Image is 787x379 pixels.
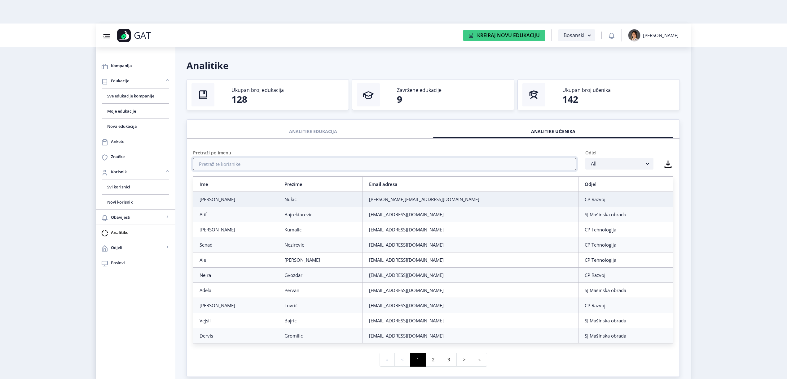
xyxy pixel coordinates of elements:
[200,196,272,202] div: [PERSON_NAME]
[585,287,667,293] div: SJ Mašinska obrada
[96,210,175,225] a: Obavijesti
[200,226,272,233] div: [PERSON_NAME]
[200,317,272,324] div: Vejsil
[117,29,190,42] a: GAT
[456,353,472,367] button: >
[102,179,169,194] a: Svi korisnici
[107,198,164,206] span: Novi korisnik
[472,353,487,367] button: »
[284,242,357,248] div: Nezirevic
[585,317,667,324] div: SJ Mašinska obrada
[111,153,170,160] span: Značke
[585,242,667,248] div: CP Tehnologija
[585,196,667,202] div: CP Razvoj
[463,30,545,41] button: Kreiraj Novu Edukaciju
[558,29,595,41] button: Bosanski
[369,317,572,324] div: [EMAIL_ADDRESS][DOMAIN_NAME]
[585,211,667,217] div: SJ Mašinska obrada
[284,226,357,233] div: Kumalic
[369,196,572,202] div: [PERSON_NAME][EMAIL_ADDRESS][DOMAIN_NAME]
[397,87,516,93] div: Završene edukacije
[111,138,170,145] span: Ankete
[585,158,653,170] button: All
[425,353,441,367] button: 2
[284,287,357,293] div: Pervan
[187,58,680,73] h1: Analitike
[107,123,164,130] span: Nova edukacija
[200,242,272,248] div: Senad
[96,134,175,149] a: Ankete
[369,257,572,263] div: [EMAIL_ADDRESS][DOMAIN_NAME]
[284,196,357,202] div: Nukic
[585,257,667,263] div: CP Tehnologija
[369,242,572,248] div: [EMAIL_ADDRESS][DOMAIN_NAME]
[111,244,164,251] span: Odjeli
[107,107,164,115] span: Moje edukacije
[284,302,357,308] div: Lovrić
[111,168,164,175] span: Korisnik
[284,333,357,339] div: Gromilic
[369,226,572,233] div: [EMAIL_ADDRESS][DOMAIN_NAME]
[585,150,653,158] div: Odjel
[111,229,170,236] span: Analitike
[107,183,164,191] span: Svi korisnici
[102,119,169,134] a: Nova edukacija
[663,158,673,168] nb-icon: Preuzmite kao CSV
[102,88,169,103] a: Sve edukacije kompanije
[200,302,272,308] div: [PERSON_NAME]
[357,83,380,106] img: thumbnail
[585,302,667,308] div: CP Razvoj
[96,240,175,255] a: Odjeli
[369,272,572,278] div: [EMAIL_ADDRESS][DOMAIN_NAME]
[111,213,164,221] span: Obavijesti
[410,353,426,367] button: 1
[107,92,164,100] span: Sve edukacije kompanije
[284,317,357,324] div: Bajric
[369,302,572,308] div: [EMAIL_ADDRESS][DOMAIN_NAME]
[96,58,175,73] a: Kompanija
[96,164,175,179] a: Korisnik
[397,96,516,102] div: 9
[585,333,667,339] div: SJ Mašinska obrada
[198,125,429,138] div: ANALITIKE EDUKACIJA
[284,272,357,278] div: Gvozdar
[562,96,681,102] div: 142
[369,333,572,339] div: [EMAIL_ADDRESS][DOMAIN_NAME]
[200,272,272,278] div: Nejra
[585,181,596,187] a: Odjel
[284,257,357,263] div: [PERSON_NAME]
[96,255,175,270] a: Poslovi
[643,32,679,38] div: [PERSON_NAME]
[96,73,175,88] a: Edukacije
[469,33,474,38] img: create-new-education-icon.svg
[102,195,169,209] a: Novi korisnik
[200,181,208,187] a: Ime
[369,287,572,293] div: [EMAIL_ADDRESS][DOMAIN_NAME]
[369,211,572,217] div: [EMAIL_ADDRESS][DOMAIN_NAME]
[96,149,175,164] a: Značke
[438,125,669,138] div: ANALITIKE UČENIKA
[369,181,398,187] a: Email adresa
[111,259,170,266] span: Poslovi
[284,181,302,187] a: Prezime
[441,353,457,367] button: 3
[522,83,545,106] img: thumbnail
[231,96,350,102] div: 128
[200,333,272,339] div: Dervis
[96,225,175,240] a: Analitike
[111,62,170,69] span: Kompanija
[134,32,151,38] p: GAT
[585,226,667,233] div: CP Tehnologija
[200,211,272,217] div: Atif
[111,77,164,84] span: Edukacije
[102,104,169,118] a: Moje edukacije
[191,83,214,106] img: thumbnail
[193,158,576,170] input: Pretražite korisnike
[200,287,272,293] div: Adela
[284,211,357,217] div: Bajrektarevic
[193,150,576,158] div: Pretraži po imenu
[562,87,681,93] div: Ukupan broj učenika
[585,272,667,278] div: CP Razvoj
[231,87,350,93] div: Ukupan broj edukacija
[200,257,272,263] div: Ale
